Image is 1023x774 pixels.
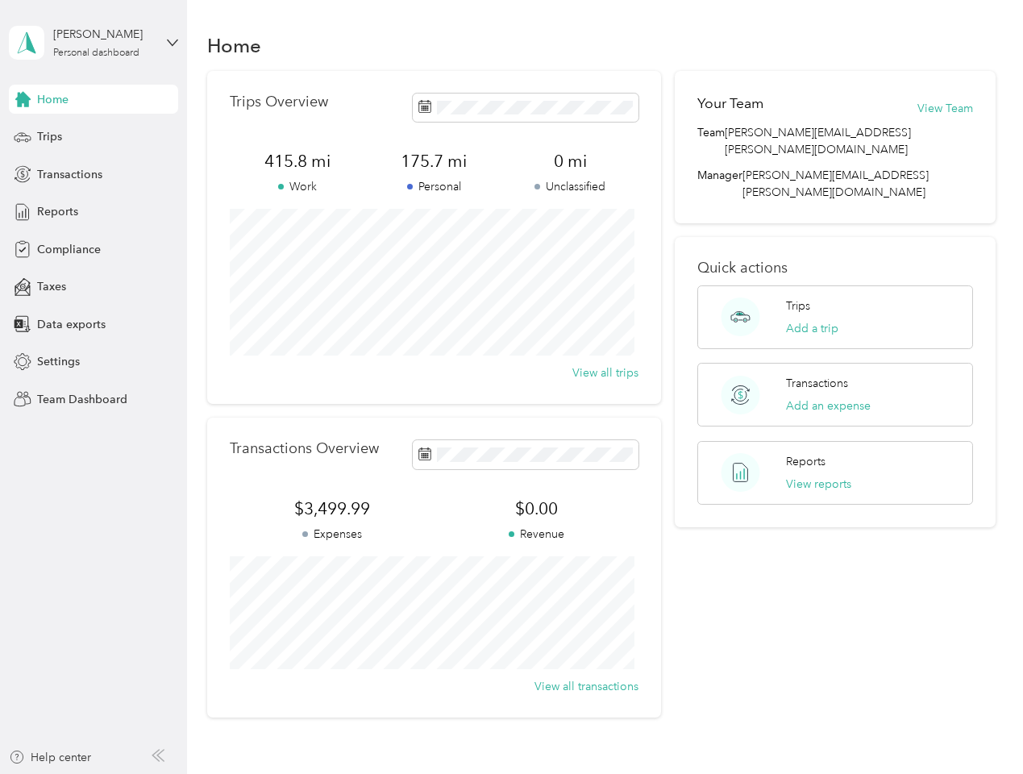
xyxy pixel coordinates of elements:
[37,241,101,258] span: Compliance
[207,37,261,54] h1: Home
[53,26,154,43] div: [PERSON_NAME]
[37,391,127,408] span: Team Dashboard
[37,91,69,108] span: Home
[37,353,80,370] span: Settings
[230,178,366,195] p: Work
[9,749,91,766] button: Help center
[572,364,638,381] button: View all trips
[37,128,62,145] span: Trips
[230,94,328,110] p: Trips Overview
[786,320,838,337] button: Add a trip
[697,124,725,158] span: Team
[434,497,638,520] span: $0.00
[742,169,929,199] span: [PERSON_NAME][EMAIL_ADDRESS][PERSON_NAME][DOMAIN_NAME]
[725,124,972,158] span: [PERSON_NAME][EMAIL_ADDRESS][PERSON_NAME][DOMAIN_NAME]
[37,166,102,183] span: Transactions
[366,150,502,173] span: 175.7 mi
[366,178,502,195] p: Personal
[37,278,66,295] span: Taxes
[786,453,825,470] p: Reports
[37,203,78,220] span: Reports
[917,100,973,117] button: View Team
[697,167,742,201] span: Manager
[53,48,139,58] div: Personal dashboard
[697,94,763,114] h2: Your Team
[697,260,972,277] p: Quick actions
[230,440,379,457] p: Transactions Overview
[502,178,638,195] p: Unclassified
[786,375,848,392] p: Transactions
[230,497,435,520] span: $3,499.99
[37,316,106,333] span: Data exports
[786,298,810,314] p: Trips
[230,150,366,173] span: 415.8 mi
[434,526,638,543] p: Revenue
[230,526,435,543] p: Expenses
[786,397,871,414] button: Add an expense
[534,678,638,695] button: View all transactions
[786,476,851,493] button: View reports
[502,150,638,173] span: 0 mi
